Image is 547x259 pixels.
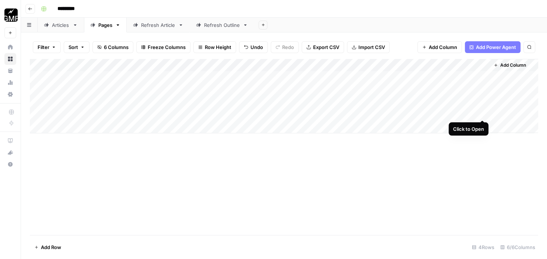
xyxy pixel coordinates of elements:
[491,60,529,70] button: Add Column
[84,18,127,32] a: Pages
[69,43,78,51] span: Sort
[500,62,526,69] span: Add Column
[4,77,16,88] a: Usage
[38,43,49,51] span: Filter
[4,6,16,24] button: Workspace: Growth Marketing Pro
[313,43,339,51] span: Export CSV
[190,18,254,32] a: Refresh Outline
[127,18,190,32] a: Refresh Article
[358,43,385,51] span: Import CSV
[193,41,236,53] button: Row Height
[4,65,16,77] a: Your Data
[136,41,190,53] button: Freeze Columns
[453,125,484,133] div: Click to Open
[98,21,112,29] div: Pages
[302,41,344,53] button: Export CSV
[30,241,66,253] button: Add Row
[4,158,16,170] button: Help + Support
[92,41,133,53] button: 6 Columns
[4,135,16,147] a: AirOps Academy
[52,21,70,29] div: Articles
[64,41,90,53] button: Sort
[41,244,61,251] span: Add Row
[4,147,16,158] button: What's new?
[476,43,516,51] span: Add Power Agent
[469,241,497,253] div: 4 Rows
[148,43,186,51] span: Freeze Columns
[271,41,299,53] button: Redo
[4,88,16,100] a: Settings
[417,41,462,53] button: Add Column
[4,41,16,53] a: Home
[204,21,240,29] div: Refresh Outline
[141,21,175,29] div: Refresh Article
[205,43,231,51] span: Row Height
[282,43,294,51] span: Redo
[429,43,457,51] span: Add Column
[497,241,538,253] div: 6/6 Columns
[104,43,129,51] span: 6 Columns
[250,43,263,51] span: Undo
[38,18,84,32] a: Articles
[5,147,16,158] div: What's new?
[4,8,18,22] img: Growth Marketing Pro Logo
[33,41,61,53] button: Filter
[347,41,390,53] button: Import CSV
[4,53,16,65] a: Browse
[239,41,268,53] button: Undo
[465,41,520,53] button: Add Power Agent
